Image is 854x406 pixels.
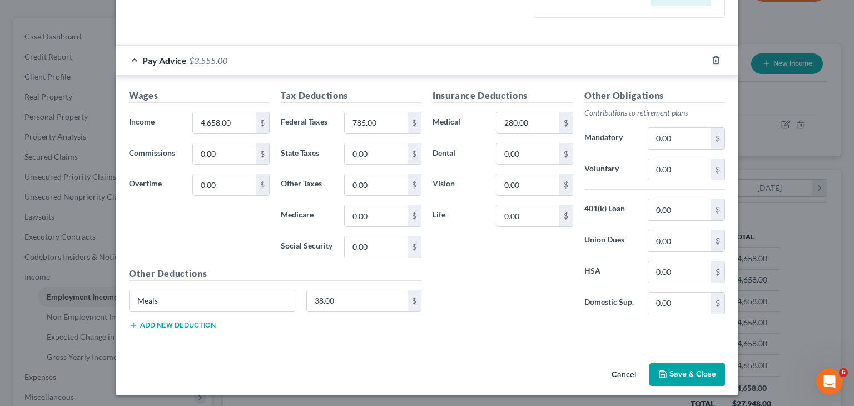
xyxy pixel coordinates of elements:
[275,205,339,227] label: Medicare
[427,205,490,227] label: Life
[711,159,724,180] div: $
[129,89,270,103] h5: Wages
[584,89,725,103] h5: Other Obligations
[130,290,295,311] input: Specify...
[711,261,724,283] div: $
[427,143,490,165] label: Dental
[193,143,256,165] input: 0.00
[579,261,642,283] label: HSA
[142,55,187,66] span: Pay Advice
[408,112,421,133] div: $
[129,321,216,330] button: Add new deduction
[648,199,711,220] input: 0.00
[496,205,559,226] input: 0.00
[839,368,848,377] span: 6
[123,143,187,165] label: Commissions
[559,112,573,133] div: $
[648,159,711,180] input: 0.00
[275,236,339,258] label: Social Security
[579,127,642,150] label: Mandatory
[345,143,408,165] input: 0.00
[256,112,269,133] div: $
[281,89,421,103] h5: Tax Deductions
[579,292,642,314] label: Domestic Sup.
[345,174,408,195] input: 0.00
[433,89,573,103] h5: Insurance Deductions
[584,107,725,118] p: Contributions to retirement plans
[189,55,227,66] span: $3,555.00
[579,230,642,252] label: Union Dues
[408,205,421,226] div: $
[193,112,256,133] input: 0.00
[345,112,408,133] input: 0.00
[559,205,573,226] div: $
[648,293,711,314] input: 0.00
[275,174,339,196] label: Other Taxes
[129,117,155,126] span: Income
[711,128,724,149] div: $
[648,128,711,149] input: 0.00
[711,199,724,220] div: $
[496,112,559,133] input: 0.00
[129,267,421,281] h5: Other Deductions
[307,290,408,311] input: 0.00
[579,199,642,221] label: 401(k) Loan
[496,143,559,165] input: 0.00
[408,236,421,258] div: $
[123,174,187,196] label: Overtime
[559,174,573,195] div: $
[408,143,421,165] div: $
[427,112,490,134] label: Medical
[711,293,724,314] div: $
[275,112,339,134] label: Federal Taxes
[711,230,724,251] div: $
[648,230,711,251] input: 0.00
[427,174,490,196] label: Vision
[648,261,711,283] input: 0.00
[603,364,645,387] button: Cancel
[193,174,256,195] input: 0.00
[345,205,408,226] input: 0.00
[256,174,269,195] div: $
[345,236,408,258] input: 0.00
[496,174,559,195] input: 0.00
[256,143,269,165] div: $
[408,290,421,311] div: $
[559,143,573,165] div: $
[649,363,725,387] button: Save & Close
[408,174,421,195] div: $
[579,159,642,181] label: Voluntary
[816,368,843,395] iframe: Intercom live chat
[275,143,339,165] label: State Taxes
